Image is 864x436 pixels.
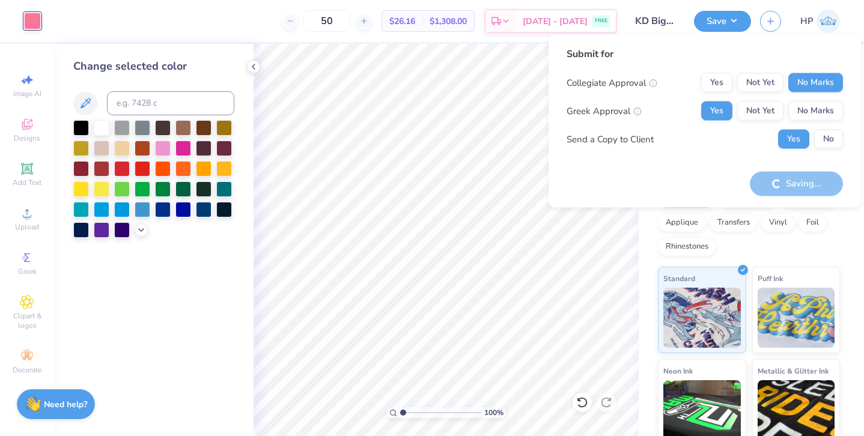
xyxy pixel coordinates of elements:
[758,288,835,348] img: Puff Ink
[107,91,234,115] input: e.g. 7428 c
[701,101,732,121] button: Yes
[73,58,234,74] div: Change selected color
[778,130,809,149] button: Yes
[799,214,827,232] div: Foil
[817,10,840,33] img: Hannah Pettit
[800,10,840,33] a: HP
[15,222,39,232] span: Upload
[737,73,783,92] button: Not Yet
[663,272,695,285] span: Standard
[788,73,843,92] button: No Marks
[567,47,843,61] div: Submit for
[14,133,40,143] span: Designs
[44,399,87,410] strong: Need help?
[663,365,693,377] span: Neon Ink
[761,214,795,232] div: Vinyl
[710,214,758,232] div: Transfers
[658,214,706,232] div: Applique
[701,73,732,92] button: Yes
[484,407,503,418] span: 100 %
[758,272,783,285] span: Puff Ink
[13,178,41,187] span: Add Text
[788,101,843,121] button: No Marks
[626,9,685,33] input: Untitled Design
[800,14,814,28] span: HP
[13,89,41,98] span: Image AI
[595,17,607,25] span: FREE
[18,267,37,276] span: Greek
[658,238,716,256] div: Rhinestones
[303,10,350,32] input: – –
[523,15,588,28] span: [DATE] - [DATE]
[758,365,829,377] span: Metallic & Glitter Ink
[567,76,657,89] div: Collegiate Approval
[567,132,654,146] div: Send a Copy to Client
[814,130,843,149] button: No
[430,15,467,28] span: $1,308.00
[6,311,48,330] span: Clipart & logos
[737,101,783,121] button: Not Yet
[567,104,642,118] div: Greek Approval
[694,11,751,32] button: Save
[663,288,741,348] img: Standard
[13,365,41,375] span: Decorate
[389,15,415,28] span: $26.16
